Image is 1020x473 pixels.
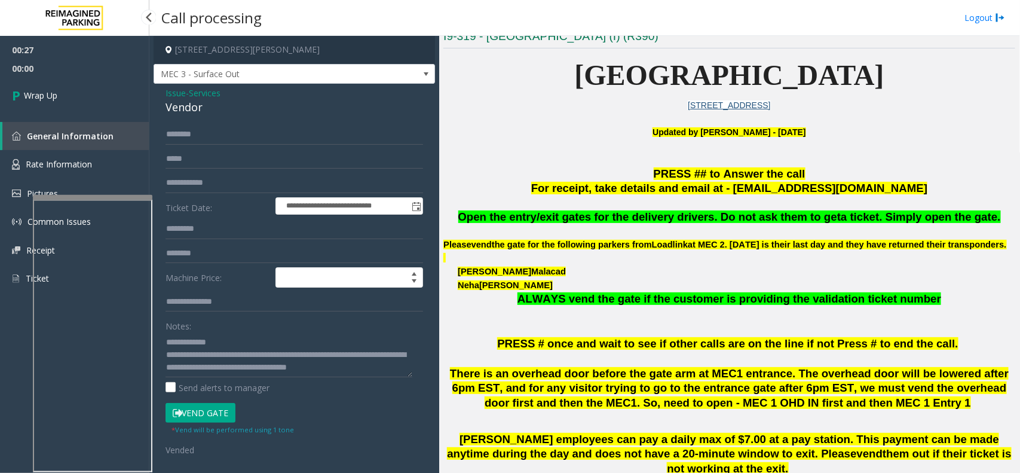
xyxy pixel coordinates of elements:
[12,246,20,254] img: 'icon'
[166,87,186,99] span: Issue
[450,367,1009,410] span: There is an overhead door before the gate arm at MEC1 entrance. The overhead door will be lowered...
[531,182,927,194] span: For receipt, take details and email at - [EMAIL_ADDRESS][DOMAIN_NAME]
[492,240,652,249] span: the gate for the following parkers from
[497,337,958,350] span: PRESS # once and wait to see if other calls are on the line if not Press # to end the call.
[166,403,235,423] button: Vend Gate
[458,267,531,276] span: [PERSON_NAME]
[166,99,423,115] div: Vendor
[27,216,91,227] span: Common Issues
[26,158,92,170] span: Rate Information
[186,87,220,99] span: -
[26,245,55,256] span: Receipt
[406,277,422,287] span: Decrease value
[12,190,21,197] img: 'icon'
[688,100,770,110] a: [STREET_ADDRESS]
[531,267,566,277] span: Malacad
[575,59,884,91] span: [GEOGRAPHIC_DATA]
[517,292,941,305] span: ALWAYS vend the gate if the customer is providing the validation ticket number
[964,11,1005,24] a: Logout
[652,240,688,250] span: Loadlink
[688,240,1006,249] span: at MEC 2. [DATE] is their last day and they have returned their transponders.
[841,210,1000,223] span: a ticket. Simply open the gate.
[12,217,22,227] img: 'icon'
[154,36,435,64] h4: [STREET_ADDRESS][PERSON_NAME]
[12,159,20,170] img: 'icon'
[443,29,1015,48] h3: I9-319 - [GEOGRAPHIC_DATA] (I) (R390)
[654,167,805,180] span: PRESS ## to Answer the call
[458,280,479,290] span: Neha
[458,210,841,223] span: Open the entry/exit gates for the delivery drivers. Do not ask them to get
[2,122,149,150] a: General Information
[996,11,1005,24] img: logout
[166,382,269,394] label: Send alerts to manager
[154,65,378,84] span: MEC 3 - Surface Out
[27,188,58,199] span: Pictures
[653,127,805,137] b: Updated by [PERSON_NAME] - [DATE]
[163,267,272,288] label: Machine Price:
[12,132,21,141] img: 'icon'
[406,268,422,277] span: Increase value
[24,89,57,102] span: Wrap Up
[189,87,220,99] span: Services
[166,316,191,332] label: Notes:
[155,3,268,32] h3: Call processing
[471,240,492,250] span: vend
[26,273,49,284] span: Ticket
[409,198,422,215] span: Toggle popup
[479,280,553,291] span: [PERSON_NAME]
[171,425,294,434] small: Vend will be performed using 1 tone
[447,433,999,460] span: [PERSON_NAME] employees can pay a daily max of $7.00 at a pay station. This payment can be made a...
[27,130,114,142] span: General Information
[163,197,272,215] label: Ticket Date:
[166,444,194,456] span: Vended
[12,273,20,284] img: 'icon'
[857,447,883,460] span: vend
[443,240,471,249] span: Please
